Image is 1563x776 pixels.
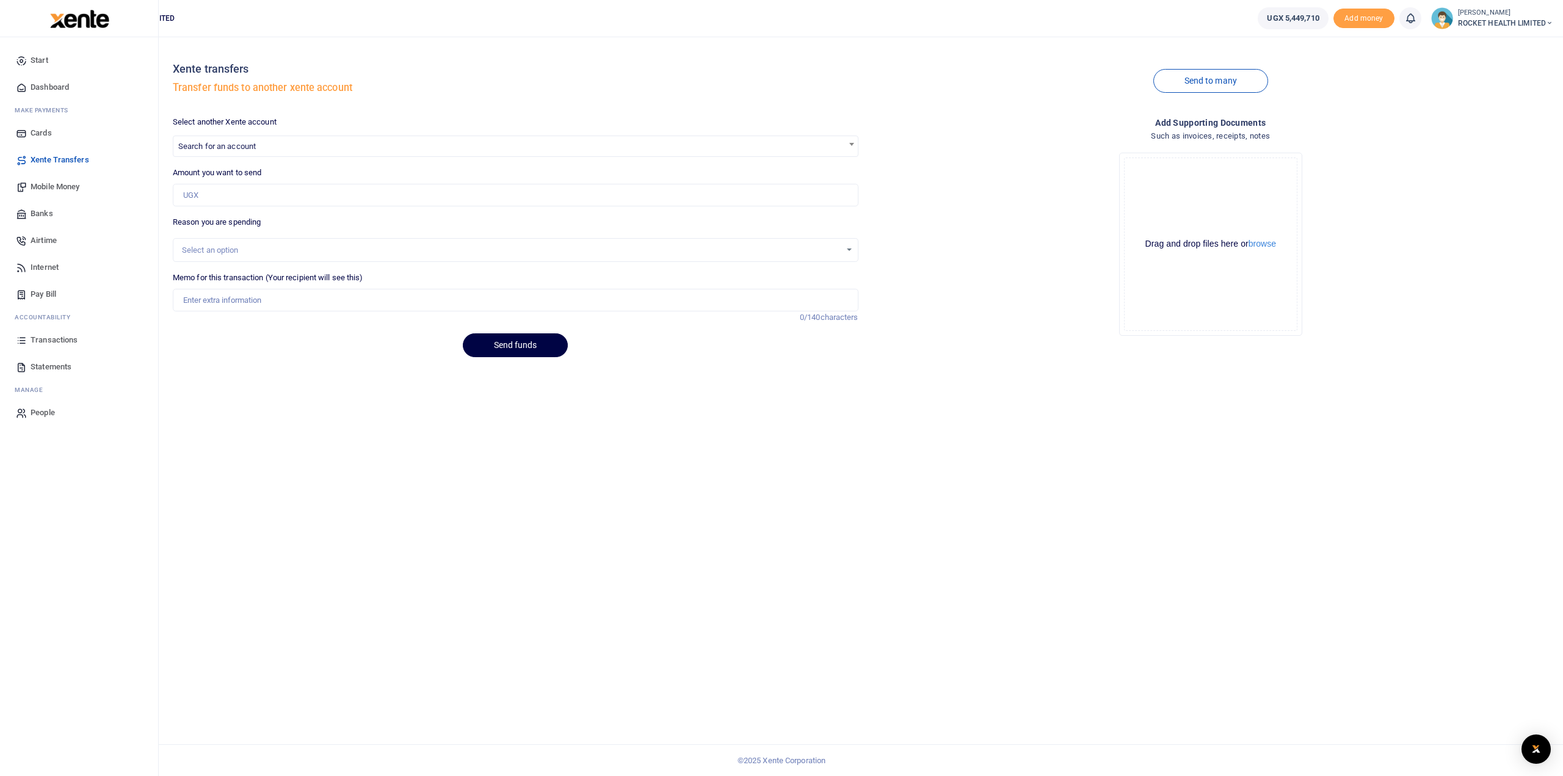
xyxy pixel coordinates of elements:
a: Airtime [10,227,148,254]
button: browse [1249,239,1276,248]
li: Wallet ballance [1253,7,1333,29]
span: Transactions [31,334,78,346]
div: File Uploader [1119,153,1302,336]
h5: Transfer funds to another xente account [173,82,858,94]
button: Send funds [463,333,568,357]
a: Start [10,47,148,74]
span: Airtime [31,234,57,247]
span: 0/140 [800,313,821,322]
li: M [10,101,148,120]
li: Ac [10,308,148,327]
span: Internet [31,261,59,274]
span: Start [31,54,48,67]
a: Dashboard [10,74,148,101]
span: countability [24,313,70,322]
label: Reason you are spending [173,216,261,228]
h4: Add supporting Documents [868,116,1554,129]
a: logo-small logo-large logo-large [49,13,109,23]
h4: Xente transfers [173,62,858,76]
a: Banks [10,200,148,227]
span: Search for an account [173,136,858,157]
span: ake Payments [21,106,68,115]
span: Search for an account [173,136,858,155]
label: Amount you want to send [173,167,261,179]
li: Toup your wallet [1333,9,1394,29]
span: Add money [1333,9,1394,29]
a: Send to many [1153,69,1268,93]
div: Open Intercom Messenger [1521,734,1551,764]
div: Drag and drop files here or [1125,238,1297,250]
li: M [10,380,148,399]
a: Xente Transfers [10,147,148,173]
span: Search for an account [178,142,256,151]
span: Banks [31,208,53,220]
img: profile-user [1431,7,1453,29]
div: Select an option [182,244,841,256]
span: Cards [31,127,52,139]
a: Transactions [10,327,148,354]
a: Pay Bill [10,281,148,308]
span: ROCKET HEALTH LIMITED [1458,18,1553,29]
a: Internet [10,254,148,281]
a: Mobile Money [10,173,148,200]
label: Memo for this transaction (Your recipient will see this) [173,272,363,284]
a: Add money [1333,13,1394,22]
span: Xente Transfers [31,154,89,166]
a: profile-user [PERSON_NAME] ROCKET HEALTH LIMITED [1431,7,1553,29]
a: Cards [10,120,148,147]
img: logo-large [50,10,109,28]
span: Mobile Money [31,181,79,193]
a: Statements [10,354,148,380]
span: characters [821,313,858,322]
a: UGX 5,449,710 [1258,7,1328,29]
h4: Such as invoices, receipts, notes [868,129,1554,143]
span: Dashboard [31,81,69,93]
small: [PERSON_NAME] [1458,8,1553,18]
span: Statements [31,361,71,373]
span: People [31,407,55,419]
input: UGX [173,184,858,207]
span: Pay Bill [31,288,56,300]
a: People [10,399,148,426]
input: Enter extra information [173,289,858,312]
label: Select another Xente account [173,116,277,128]
span: UGX 5,449,710 [1267,12,1319,24]
span: anage [21,385,43,394]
